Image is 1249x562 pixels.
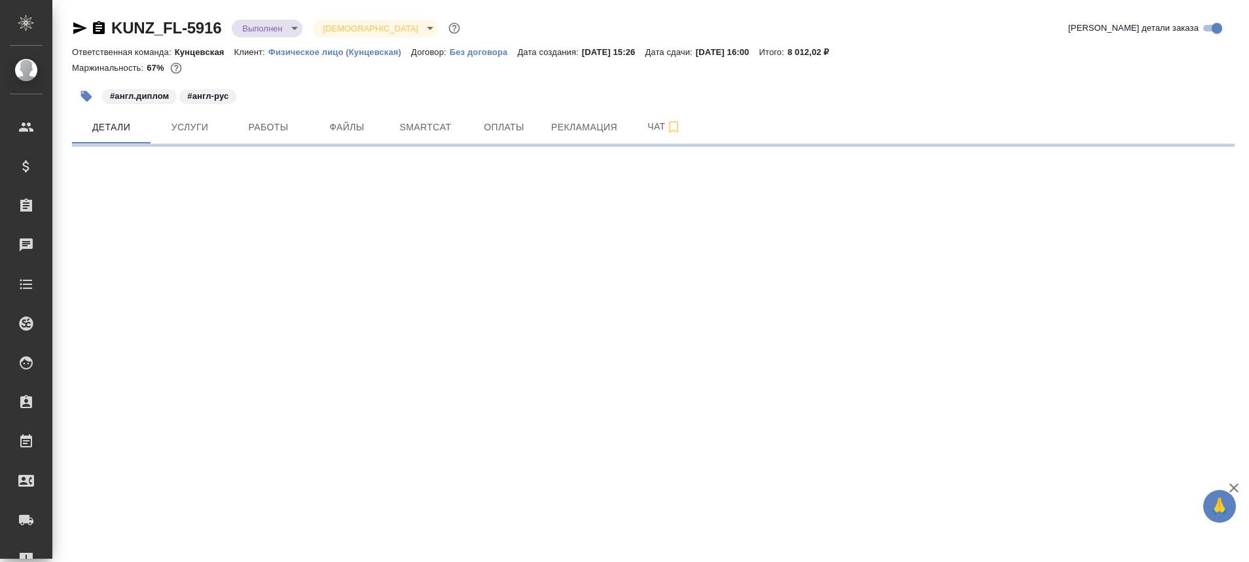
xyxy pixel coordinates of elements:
[101,90,178,101] span: англ.диплом
[80,119,143,136] span: Детали
[645,47,695,57] p: Дата сдачи:
[633,119,696,135] span: Чат
[411,47,450,57] p: Договор:
[450,46,518,57] a: Без договора
[696,47,759,57] p: [DATE] 16:00
[268,47,411,57] p: Физическое лицо (Кунцевская)
[313,20,438,37] div: Выполнен
[268,46,411,57] a: Физическое лицо (Кунцевская)
[1068,22,1199,35] span: [PERSON_NAME] детали заказа
[319,23,422,34] button: [DEMOGRAPHIC_DATA]
[787,47,839,57] p: 8 012,02 ₽
[72,47,175,57] p: Ответственная команда:
[517,47,581,57] p: Дата создания:
[168,60,185,77] button: 2194.00 RUB;
[1208,493,1231,520] span: 🙏
[316,119,378,136] span: Файлы
[394,119,457,136] span: Smartcat
[187,90,228,103] p: #англ-рус
[759,47,787,57] p: Итого:
[450,47,518,57] p: Без договора
[666,119,681,135] svg: Подписаться
[237,119,300,136] span: Работы
[446,20,463,37] button: Доп статусы указывают на важность/срочность заказа
[232,20,302,37] div: Выполнен
[72,82,101,111] button: Добавить тэг
[234,47,268,57] p: Клиент:
[1203,490,1236,523] button: 🙏
[551,119,617,136] span: Рекламация
[178,90,238,101] span: англ-рус
[158,119,221,136] span: Услуги
[91,20,107,36] button: Скопировать ссылку
[110,90,169,103] p: #англ.диплом
[72,20,88,36] button: Скопировать ссылку для ЯМессенджера
[238,23,286,34] button: Выполнен
[175,47,234,57] p: Кунцевская
[473,119,535,136] span: Оплаты
[111,19,221,37] a: KUNZ_FL-5916
[582,47,645,57] p: [DATE] 15:26
[72,63,147,73] p: Маржинальность:
[147,63,167,73] p: 67%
